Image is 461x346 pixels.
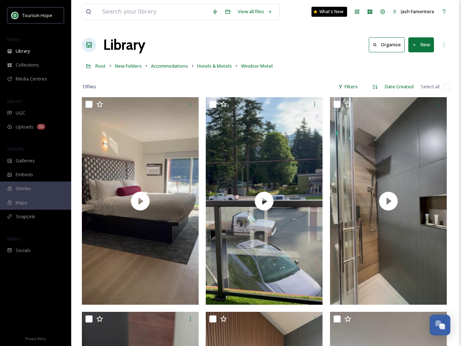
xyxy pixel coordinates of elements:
span: Maps [16,199,27,206]
img: logo.png [11,12,19,19]
span: COLLECT [7,99,22,104]
button: New [408,37,434,52]
span: Stories [16,185,31,192]
span: SnapLink [16,213,35,220]
span: Library [16,48,30,54]
span: Accommodations [151,63,188,69]
span: Root [95,63,106,69]
button: Organise [369,37,405,52]
div: 1k [37,124,45,130]
span: WIDGETS [7,146,23,152]
span: SOCIALS [7,236,21,241]
a: What's New [311,7,347,17]
span: 13 file s [82,83,96,90]
span: Windsor Motel [241,63,273,69]
img: thumbnail [206,97,323,305]
span: UGC [16,110,25,116]
span: Media Centres [16,75,47,82]
a: Root [95,62,106,70]
img: thumbnail [82,97,199,305]
span: Tourism Hope [22,12,52,19]
span: Galleries [16,157,35,164]
div: Filters [335,80,361,94]
span: Jash Famentera [401,8,434,15]
span: Uploads [16,124,33,130]
a: View all files [234,5,276,19]
span: Socials [16,247,31,254]
span: Embeds [16,171,33,178]
input: Search your library [99,4,209,20]
img: thumbnail [330,97,447,305]
span: Collections [16,62,39,68]
span: Select all [421,83,440,90]
a: Organise [369,37,408,52]
a: Library [103,34,145,56]
a: Hotels & Motels [197,62,232,70]
a: New Folders [115,62,142,70]
button: Open Chat [430,315,450,335]
a: Jash Famentera [389,5,438,19]
div: Date Created [381,80,417,94]
span: MEDIA [7,37,20,42]
a: Accommodations [151,62,188,70]
a: Privacy Policy [25,334,46,342]
a: Windsor Motel [241,62,273,70]
span: New Folders [115,63,142,69]
span: Hotels & Motels [197,63,232,69]
span: Privacy Policy [25,336,46,341]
